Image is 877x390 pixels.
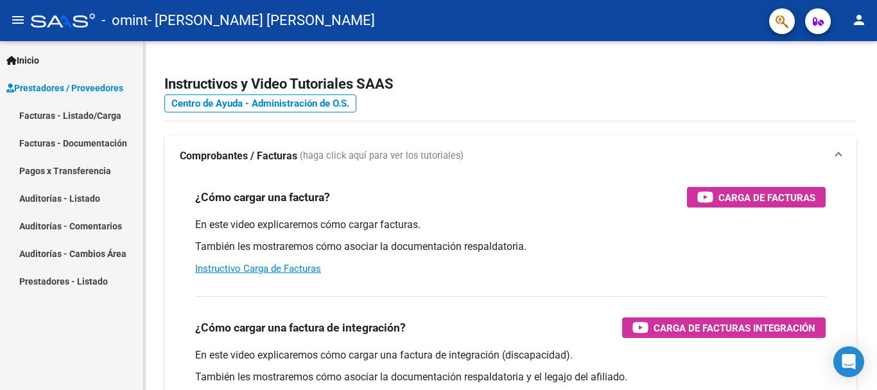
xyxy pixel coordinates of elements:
[164,72,856,96] h2: Instructivos y Video Tutoriales SAAS
[180,149,297,163] strong: Comprobantes / Facturas
[195,370,826,384] p: También les mostraremos cómo asociar la documentación respaldatoria y el legajo del afiliado.
[195,263,321,274] a: Instructivo Carga de Facturas
[10,12,26,28] mat-icon: menu
[195,188,330,206] h3: ¿Cómo cargar una factura?
[195,240,826,254] p: También les mostraremos cómo asociar la documentación respaldatoria.
[687,187,826,208] button: Carga de Facturas
[851,12,867,28] mat-icon: person
[195,319,406,337] h3: ¿Cómo cargar una factura de integración?
[833,346,864,377] div: Open Intercom Messenger
[718,190,815,206] span: Carga de Facturas
[195,218,826,232] p: En este video explicaremos cómo cargar facturas.
[148,6,375,35] span: - [PERSON_NAME] [PERSON_NAME]
[164,94,356,112] a: Centro de Ayuda - Administración de O.S.
[195,348,826,362] p: En este video explicaremos cómo cargar una factura de integración (discapacidad).
[300,149,464,163] span: (haga click aquí para ver los tutoriales)
[164,136,856,177] mat-expansion-panel-header: Comprobantes / Facturas (haga click aquí para ver los tutoriales)
[622,317,826,338] button: Carga de Facturas Integración
[101,6,148,35] span: - omint
[654,320,815,336] span: Carga de Facturas Integración
[6,81,123,95] span: Prestadores / Proveedores
[6,53,39,67] span: Inicio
